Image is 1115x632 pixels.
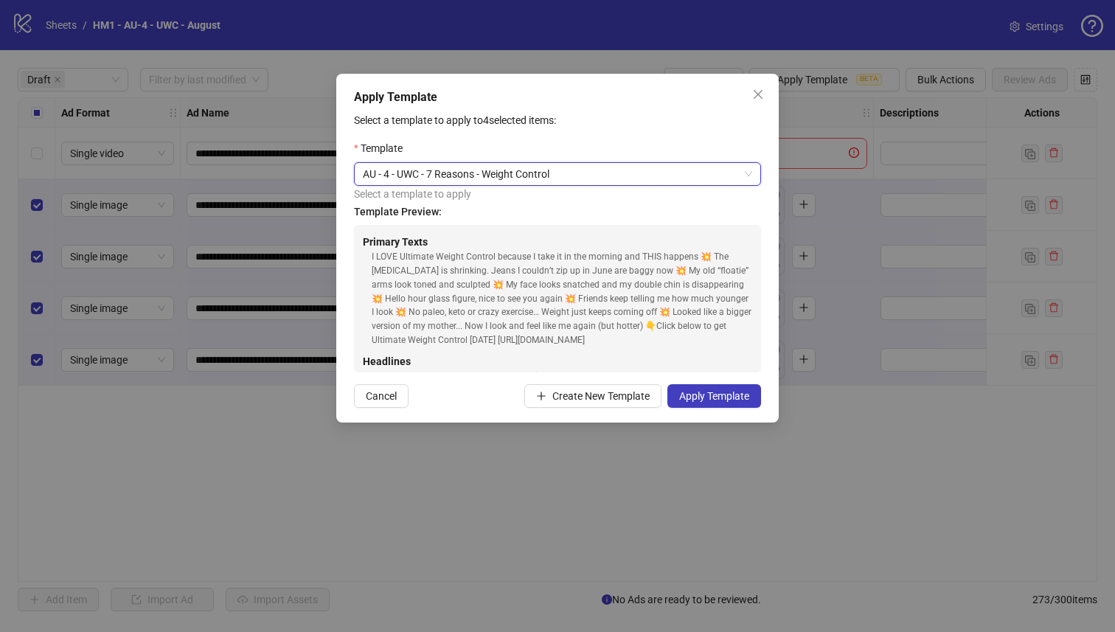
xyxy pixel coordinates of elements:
[372,369,752,383] div: 7 reasons to stop new fat cells from forming
[372,250,752,347] div: I LOVE Ultimate Weight Control because I take it in the morning and THIS happens 💥 The [MEDICAL_D...
[667,384,761,408] button: Apply Template
[354,204,761,220] h4: Template Preview:
[679,390,749,402] span: Apply Template
[536,391,546,401] span: plus
[354,186,761,202] div: Select a template to apply
[363,236,428,248] strong: Primary Texts
[363,355,411,367] strong: Headlines
[366,390,397,402] span: Cancel
[752,88,764,100] span: close
[524,384,661,408] button: Create New Template
[746,83,770,106] button: Close
[354,88,761,106] div: Apply Template
[354,140,412,156] label: Template
[363,163,752,185] span: AU - 4 - UWC - 7 Reasons - Weight Control
[354,384,409,408] button: Cancel
[552,390,650,402] span: Create New Template
[354,112,761,128] p: Select a template to apply to 4 selected items:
